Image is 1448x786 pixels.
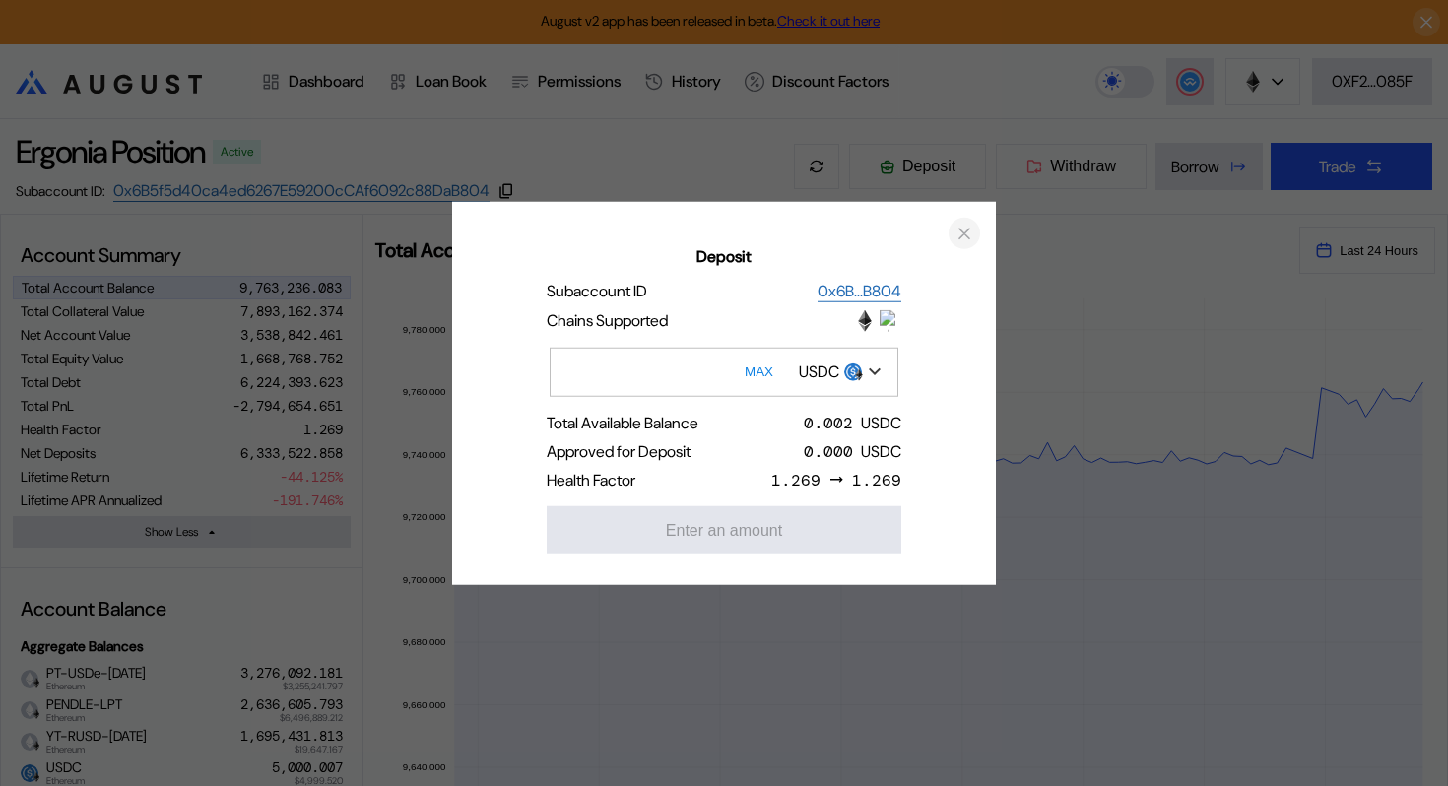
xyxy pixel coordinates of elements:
[949,218,980,249] button: close modal
[861,412,901,432] div: USDC
[547,281,647,301] div: Subaccount ID
[818,280,901,301] a: 0x6B...B804
[666,521,782,539] div: Enter an amount
[484,246,964,267] h2: Deposit
[739,349,779,394] button: MAX
[880,309,901,331] img: chain logo
[547,310,668,331] div: Chains Supported
[547,440,691,461] div: Approved for Deposit
[547,469,635,490] div: Health Factor
[804,412,853,432] div: 0.002
[854,309,876,331] img: chain logo
[853,368,865,380] img: svg+xml,%3c
[771,469,821,490] span: 1.269
[547,505,901,553] button: Enter an amount
[799,361,839,382] div: USDC
[804,440,853,461] div: 0.000
[852,469,901,490] span: 1.269
[789,355,890,388] div: Open menu for selecting token for payment
[869,367,881,376] img: open token selector
[818,280,901,300] code: 0x6B...B804
[861,440,901,461] div: USDC
[547,412,698,432] div: Total Available Balance
[844,362,862,380] img: usdc.png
